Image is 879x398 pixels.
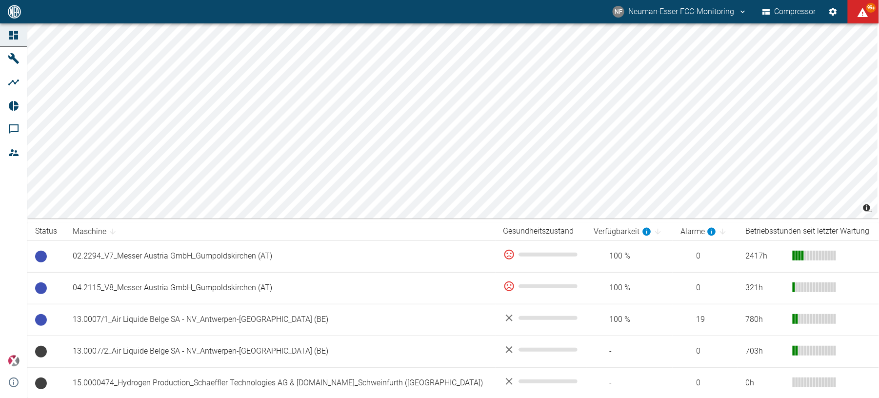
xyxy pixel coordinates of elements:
[65,272,496,304] td: 04.2115_V8_Messer Austria GmbH_Gumpoldskirchen (AT)
[594,314,665,325] span: 100 %
[680,282,730,294] span: 0
[738,222,879,240] th: Betriebsstunden seit letzter Wartung
[594,282,665,294] span: 100 %
[746,346,785,357] div: 703 h
[746,378,785,389] div: 0 h
[824,3,842,20] button: Einstellungen
[35,251,47,262] span: Betriebsbereit
[503,312,579,324] div: No data
[746,251,785,262] div: 2417 h
[680,251,730,262] span: 0
[594,346,665,357] span: -
[680,314,730,325] span: 19
[503,249,579,260] div: 0 %
[680,346,730,357] span: 0
[73,226,119,238] span: Maschine
[27,222,65,240] th: Status
[594,251,665,262] span: 100 %
[65,304,496,336] td: 13.0007/1_Air Liquide Belge SA - NV_Antwerpen-[GEOGRAPHIC_DATA] (BE)
[613,6,624,18] div: NF
[680,378,730,389] span: 0
[594,378,665,389] span: -
[496,222,586,240] th: Gesundheitszustand
[503,376,579,387] div: No data
[35,282,47,294] span: Betriebsbereit
[503,280,579,292] div: 0 %
[65,240,496,272] td: 02.2294_V7_Messer Austria GmbH_Gumpoldskirchen (AT)
[680,226,717,238] div: berechnet für die letzten 7 Tage
[35,314,47,326] span: Betriebsbereit
[35,346,47,358] span: Keine Daten
[746,282,785,294] div: 321 h
[503,344,579,356] div: No data
[594,226,652,238] div: berechnet für die letzten 7 Tage
[611,3,749,20] button: fcc-monitoring@neuman-esser.com
[746,314,785,325] div: 780 h
[65,336,496,367] td: 13.0007/2_Air Liquide Belge SA - NV_Antwerpen-[GEOGRAPHIC_DATA] (BE)
[7,5,22,18] img: logo
[866,3,876,13] span: 99+
[27,23,878,219] canvas: Map
[8,355,20,367] img: Xplore Logo
[760,3,819,20] button: Compressor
